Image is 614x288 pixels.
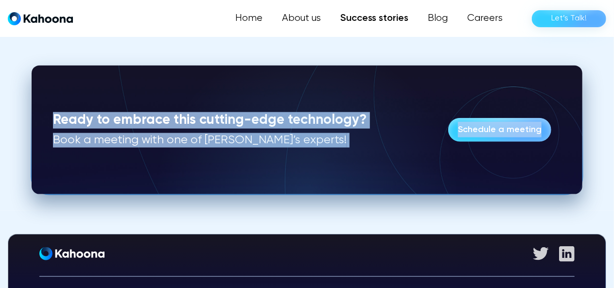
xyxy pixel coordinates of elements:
[457,9,512,28] a: Careers
[226,9,272,28] a: Home
[331,9,418,28] a: Success stories
[551,11,587,26] div: Let’s Talk!
[418,9,457,28] a: Blog
[458,122,542,137] div: Schedule a meeting
[53,133,367,148] p: Book a meeting with one of [PERSON_NAME]’s experts!
[532,10,606,27] a: Let’s Talk!
[8,12,73,26] a: home
[53,113,367,127] strong: Ready to embrace this cutting-edge technology?
[272,9,331,28] a: About us
[448,118,551,142] a: Schedule a meeting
